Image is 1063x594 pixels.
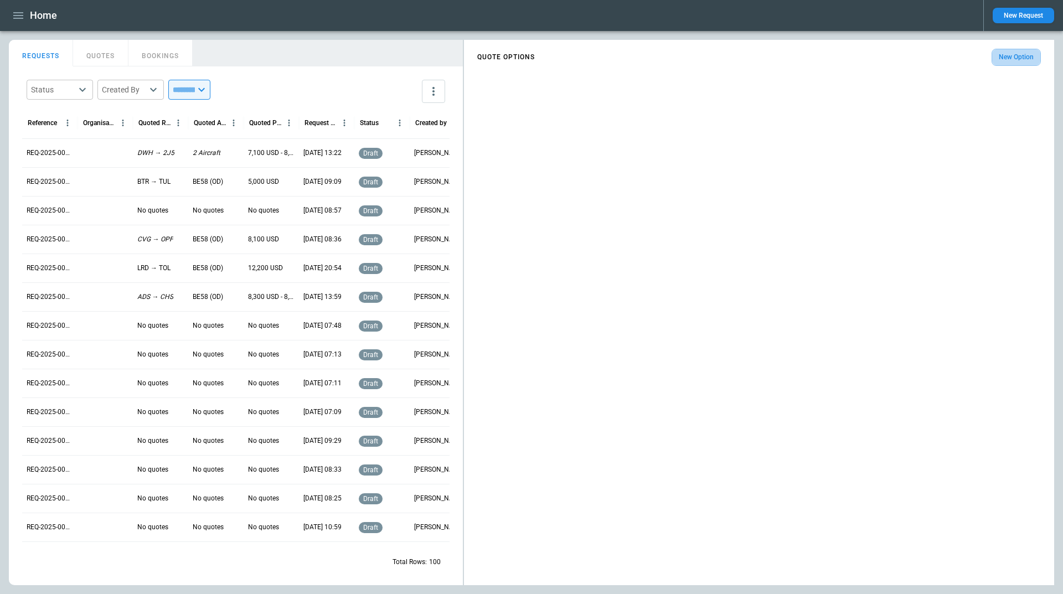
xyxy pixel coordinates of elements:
p: REQ-2025-000305 [27,436,73,446]
p: BTR → TUL [137,177,171,187]
p: REQ-2025-000303 [27,494,73,503]
span: draft [361,351,380,359]
span: draft [361,236,380,244]
span: draft [361,149,380,157]
button: QUOTES [73,40,128,66]
button: Organisation column menu [116,116,130,130]
p: Cady Howell [414,350,461,359]
p: 8,100 USD [248,235,279,244]
span: draft [361,322,380,330]
p: 09/26/2025 08:36 [303,235,342,244]
span: draft [361,437,380,445]
p: 09/24/2025 08:25 [303,494,342,503]
p: 09/24/2025 08:33 [303,465,342,474]
p: REQ-2025-000310 [27,292,73,302]
p: Cady Howell [414,321,461,330]
p: 09/25/2025 07:09 [303,407,342,417]
div: Created by [415,119,447,127]
p: No quotes [193,321,224,330]
p: 09/28/2025 13:22 [303,148,342,158]
div: Organisation [83,119,116,127]
p: DWH → 2J5 [137,148,174,158]
p: Total Rows: [393,557,427,567]
p: No quotes [248,206,279,215]
p: 09/25/2025 20:54 [303,264,342,273]
p: 09/25/2025 07:11 [303,379,342,388]
button: BOOKINGS [128,40,193,66]
p: 09/25/2025 07:13 [303,350,342,359]
p: REQ-2025-000306 [27,407,73,417]
span: draft [361,178,380,186]
button: Quoted Price column menu [282,116,296,130]
p: 09/25/2025 07:48 [303,321,342,330]
button: New Option [992,49,1041,66]
p: No quotes [193,206,224,215]
p: Cady Howell [414,465,461,474]
p: 09/26/2025 08:57 [303,206,342,215]
p: REQ-2025-000314 [27,177,73,187]
p: No quotes [137,436,168,446]
p: CVG → OPF [137,235,173,244]
p: 100 [429,557,441,567]
button: Created by column menu [448,116,462,130]
div: Reference [28,119,57,127]
p: REQ-2025-000308 [27,350,73,359]
p: Cady Howell [414,206,461,215]
span: draft [361,409,380,416]
p: No quotes [193,465,224,474]
p: No quotes [248,407,279,417]
p: 8,300 USD - 8,600 USD [248,292,295,302]
p: 09/24/2025 09:29 [303,436,342,446]
p: REQ-2025-000304 [27,465,73,474]
span: draft [361,265,380,272]
span: draft [361,380,380,388]
p: ADS → CHS [137,292,173,302]
p: BE58 (OD) [193,177,223,187]
div: Status [31,84,75,95]
p: No quotes [193,379,224,388]
p: No quotes [137,206,168,215]
p: No quotes [193,523,224,532]
p: LRD → TOL [137,264,171,273]
p: No quotes [248,465,279,474]
p: BE58 (OD) [193,292,223,302]
div: Quoted Route [138,119,171,127]
button: Quoted Aircraft column menu [226,116,241,130]
p: REQ-2025-000302 [27,523,73,532]
p: No quotes [248,523,279,532]
p: No quotes [137,379,168,388]
button: Status column menu [393,116,407,130]
p: REQ-2025-000307 [27,379,73,388]
p: REQ-2025-000309 [27,321,73,330]
p: No quotes [137,350,168,359]
p: No quotes [193,350,224,359]
span: draft [361,495,380,503]
button: more [422,80,445,103]
p: REQ-2025-000315 [27,148,73,158]
p: Cady Howell [414,379,461,388]
p: Cady Howell [414,436,461,446]
p: No quotes [248,321,279,330]
p: No quotes [248,494,279,503]
h4: QUOTE OPTIONS [477,55,535,60]
p: BE58 (OD) [193,235,223,244]
p: REQ-2025-000312 [27,235,73,244]
p: Ben Gundermann [414,148,461,158]
p: Cady Howell [414,292,461,302]
div: Created By [102,84,146,95]
p: BE58 (OD) [193,264,223,273]
p: Cady Howell [414,407,461,417]
p: No quotes [137,321,168,330]
div: scrollable content [464,44,1054,70]
p: 2 Aircraft [193,148,220,158]
button: New Request [993,8,1054,23]
button: Quoted Route column menu [171,116,185,130]
p: No quotes [137,523,168,532]
p: 5,000 USD [248,177,279,187]
span: draft [361,466,380,474]
p: No quotes [137,407,168,417]
p: 09/25/2025 13:59 [303,292,342,302]
p: 7,100 USD - 8,100 USD [248,148,295,158]
h1: Home [30,9,57,22]
div: Quoted Aircraft [194,119,226,127]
